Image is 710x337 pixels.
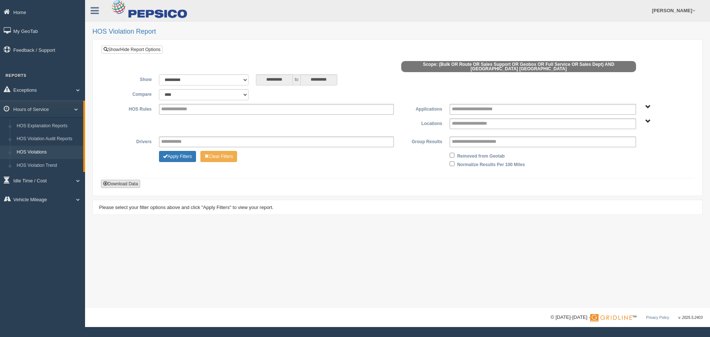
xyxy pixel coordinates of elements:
label: Normalize Results Per 100 Miles [457,159,525,168]
h2: HOS Violation Report [92,28,703,36]
span: Please select your filter options above and click "Apply Filters" to view your report. [99,205,274,210]
a: HOS Violation Trend [13,159,83,172]
div: © [DATE]-[DATE] - ™ [551,314,703,321]
a: Privacy Policy [646,316,669,320]
label: Group Results [398,137,446,145]
label: HOS Rules [107,104,155,113]
label: Compare [107,89,155,98]
span: v. 2025.5.2403 [679,316,703,320]
a: HOS Violations [13,146,83,159]
img: Gridline [590,314,632,321]
span: Scope: (Bulk OR Route OR Sales Support OR Geobox OR Full Service OR Sales Dept) AND [GEOGRAPHIC_D... [401,61,636,72]
button: Change Filter Options [159,151,196,162]
button: Download Data [101,180,140,188]
button: Change Filter Options [200,151,237,162]
label: Applications [398,104,446,113]
label: Drivers [107,137,155,145]
label: Removed from Geotab [457,151,505,160]
span: to [293,74,300,85]
a: HOS Violation Audit Reports [13,132,83,146]
a: Show/Hide Report Options [101,46,163,54]
a: HOS Explanation Reports [13,119,83,133]
label: Locations [398,118,446,127]
label: Show [107,74,155,83]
